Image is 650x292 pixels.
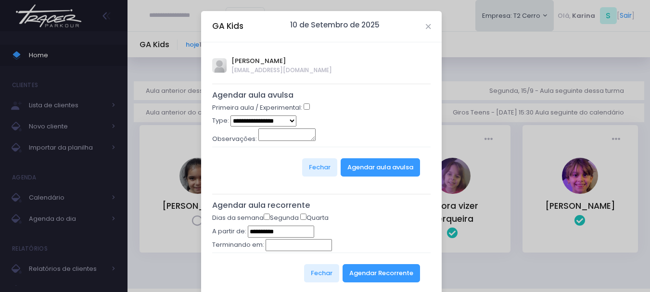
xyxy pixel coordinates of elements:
[212,134,257,144] label: Observações:
[264,214,270,220] input: Segunda
[231,66,332,75] span: [EMAIL_ADDRESS][DOMAIN_NAME]
[212,240,264,250] label: Terminando em:
[231,56,332,66] span: [PERSON_NAME]
[304,264,339,282] button: Fechar
[300,213,329,223] label: Quarta
[212,103,302,113] label: Primeira aula / Experimental:
[264,213,299,223] label: Segunda
[290,21,380,29] h6: 10 de Setembro de 2025
[343,264,420,282] button: Agendar Recorrente
[300,214,306,220] input: Quarta
[341,158,420,177] button: Agendar aula avulsa
[212,90,431,100] h5: Agendar aula avulsa
[212,227,246,236] label: A partir de:
[212,20,243,32] h5: GA Kids
[426,24,431,29] button: Close
[302,158,337,177] button: Fechar
[212,116,229,126] label: Type:
[212,201,431,210] h5: Agendar aula recorrente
